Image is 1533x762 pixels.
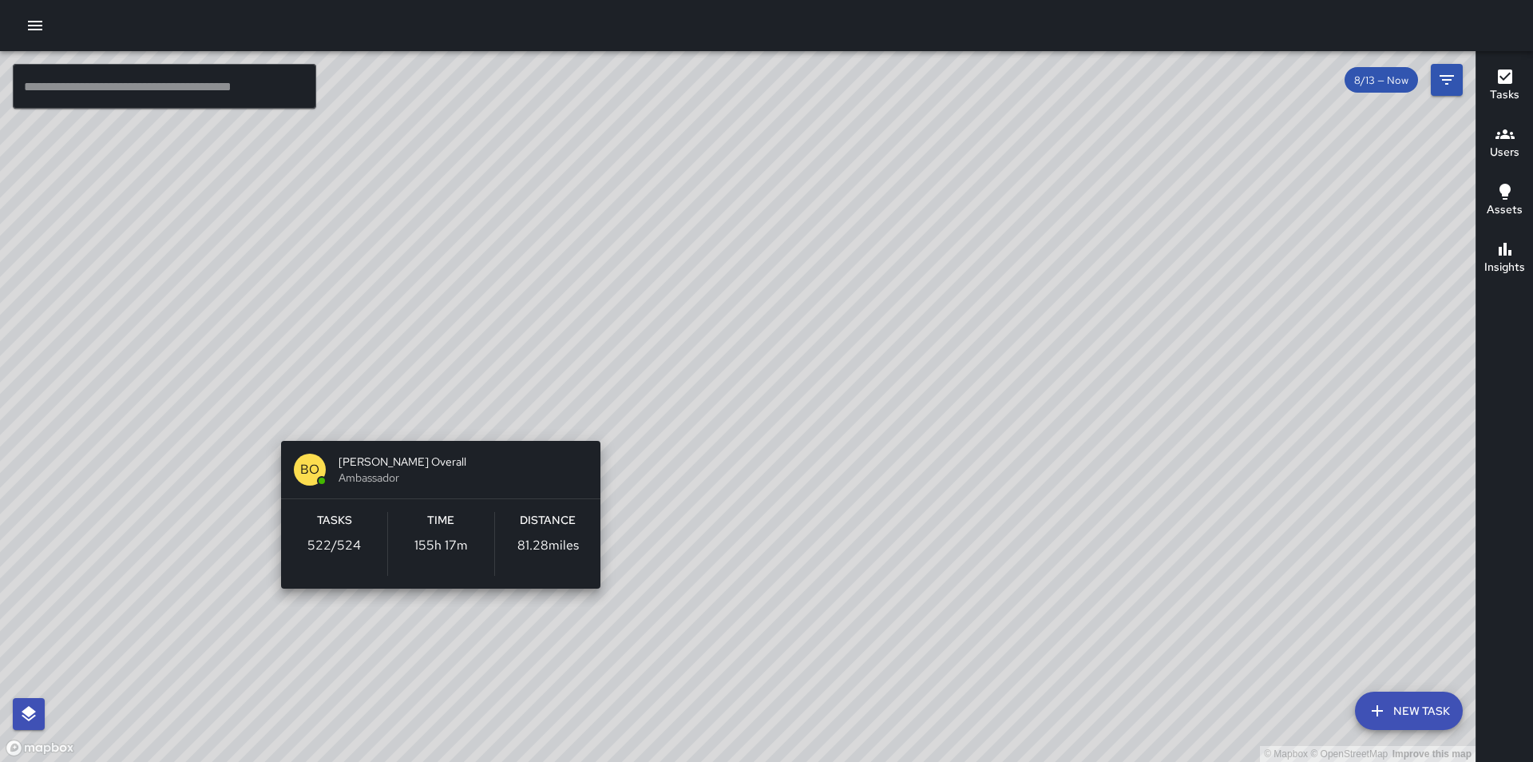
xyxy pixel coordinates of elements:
h6: Insights [1484,259,1525,276]
button: Insights [1476,230,1533,288]
button: New Task [1355,692,1463,730]
span: Ambassador [339,470,588,486]
h6: Distance [520,512,576,530]
h6: Users [1490,144,1519,161]
button: Tasks [1476,58,1533,115]
p: 81.28 miles [517,536,579,555]
p: 522 / 524 [307,536,361,555]
p: BO [300,460,319,479]
h6: Tasks [1490,86,1519,104]
span: [PERSON_NAME] Overall [339,454,588,470]
button: BO[PERSON_NAME] OverallAmbassadorTasks522/524Time155h 17mDistance81.28miles [281,441,600,589]
button: Filters [1431,64,1463,96]
span: 8/13 — Now [1345,73,1418,87]
h6: Assets [1487,201,1523,219]
p: 155h 17m [414,536,468,555]
h6: Tasks [317,512,352,530]
button: Assets [1476,173,1533,230]
h6: Time [427,512,454,530]
button: Users [1476,115,1533,173]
